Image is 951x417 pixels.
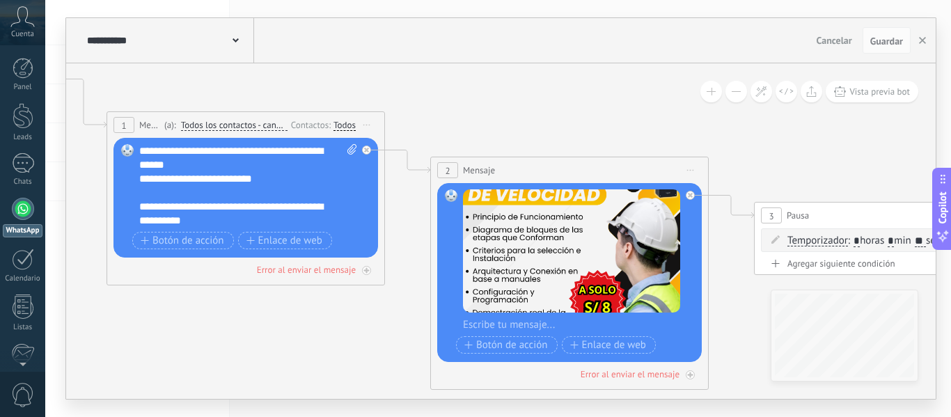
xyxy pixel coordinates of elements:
div: Todos [333,120,356,131]
div: Panel [3,83,43,92]
button: Enlace de web [238,232,332,249]
span: 1 [121,120,126,132]
div: Error al enviar el mensaje [257,264,356,276]
span: Guardar [870,36,903,46]
span: Pausa [787,209,809,222]
span: Mensaje [463,164,495,177]
span: Copilot [936,191,950,223]
div: Contactos: [291,118,333,132]
div: WhatsApp [3,224,42,237]
div: Listas [3,323,43,332]
span: Cuenta [11,30,34,39]
span: 2 [445,165,450,177]
div: Error al enviar el mensaje [581,368,679,380]
span: Enlace de web [246,235,322,246]
span: Botón de acción [141,235,224,246]
span: Todos los contactos - canales seleccionados [181,120,288,131]
div: Chats [3,178,43,187]
button: Enlace de web [562,336,656,354]
button: Vista previa bot [826,81,918,102]
span: Vista previa bot [849,86,910,97]
button: Botón de acción [456,336,558,354]
span: Cancelar [817,34,852,47]
img: a89cb837-4564-4cfd-aa30-a6ab09f30edd [463,189,680,313]
div: Calendario [3,274,43,283]
span: (a): [164,118,176,132]
span: Mensaje [139,118,161,132]
button: Guardar [863,27,911,54]
span: : horas min sec [848,234,941,247]
span: Enlace de web [570,340,646,351]
div: Leads [3,133,43,142]
span: Temporizador [787,235,848,246]
button: Botón de acción [132,232,234,249]
button: Cancelar [811,30,858,51]
span: 3 [769,210,773,222]
span: Botón de acción [464,340,548,351]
